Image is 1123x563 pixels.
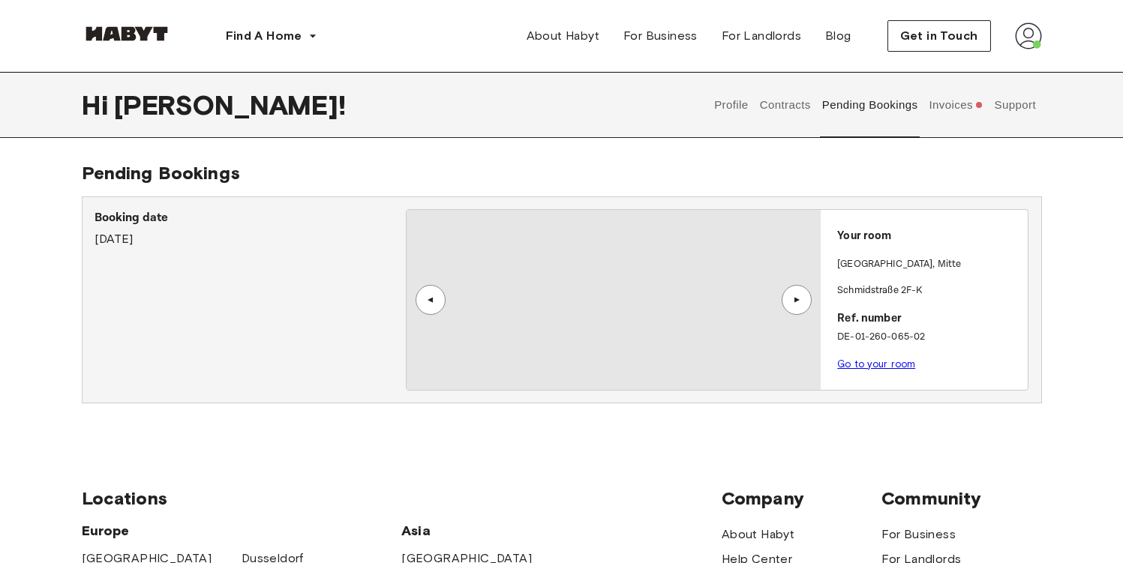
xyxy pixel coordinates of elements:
[722,487,881,510] span: Company
[611,21,710,51] a: For Business
[722,526,794,544] a: About Habyt
[95,209,406,248] div: [DATE]
[407,210,821,390] img: Image of the room
[114,89,346,121] span: [PERSON_NAME] !
[82,26,172,41] img: Habyt
[927,72,985,138] button: Invoices
[837,310,1022,328] p: Ref. number
[1015,22,1042,49] img: avatar
[887,20,991,52] button: Get in Touch
[82,162,240,184] span: Pending Bookings
[710,21,813,51] a: For Landlords
[758,72,812,138] button: Contracts
[214,21,329,51] button: Find A Home
[825,27,851,45] span: Blog
[813,21,863,51] a: Blog
[820,72,920,138] button: Pending Bookings
[527,27,599,45] span: About Habyt
[623,27,698,45] span: For Business
[95,209,406,227] p: Booking date
[837,257,961,272] p: [GEOGRAPHIC_DATA] , Mitte
[226,27,302,45] span: Find A Home
[837,330,1022,345] p: DE-01-260-065-02
[900,27,978,45] span: Get in Touch
[709,72,1042,138] div: user profile tabs
[992,72,1038,138] button: Support
[401,522,561,540] span: Asia
[722,27,801,45] span: For Landlords
[82,522,402,540] span: Europe
[713,72,751,138] button: Profile
[837,228,1022,245] p: Your room
[515,21,611,51] a: About Habyt
[881,487,1041,510] span: Community
[82,487,722,510] span: Locations
[789,295,804,304] div: ▲
[82,89,114,121] span: Hi
[837,283,1022,298] p: Schmidstraße 2F-K
[881,526,956,544] a: For Business
[837,358,915,370] a: Go to your room
[423,295,438,304] div: ▲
